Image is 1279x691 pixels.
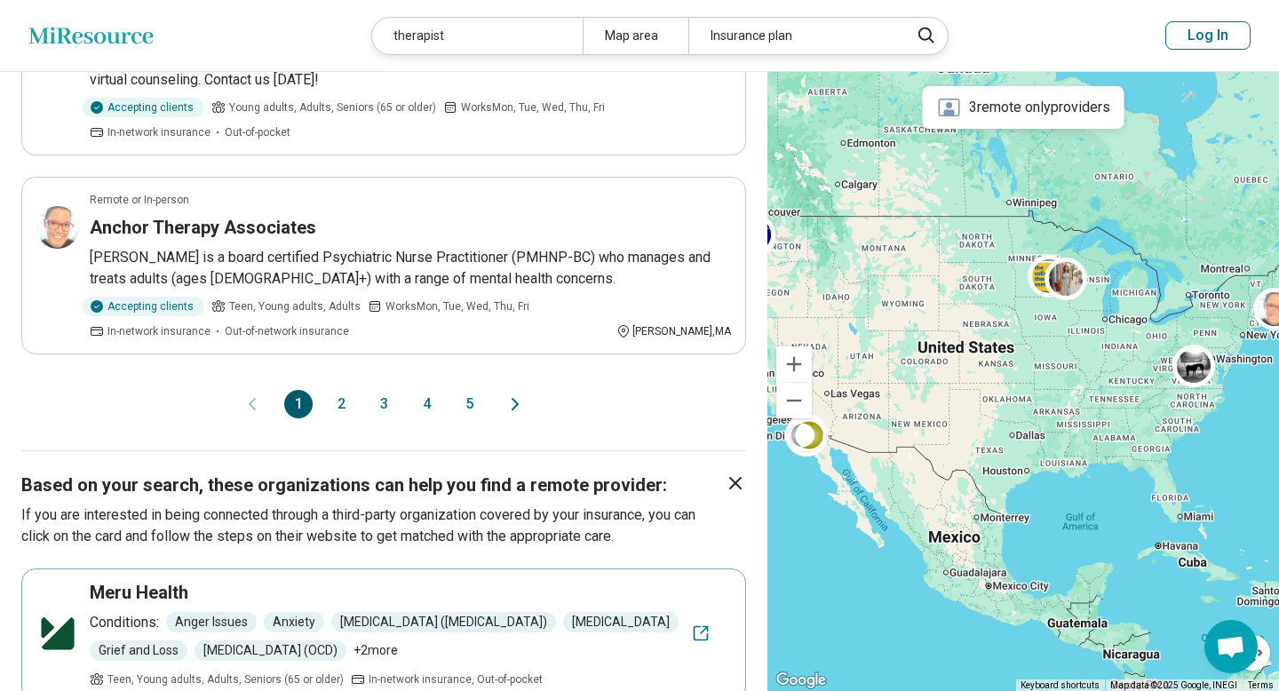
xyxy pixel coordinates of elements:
[504,390,526,418] button: Next page
[776,383,812,418] button: Zoom out
[90,580,188,605] h3: Meru Health
[369,390,398,418] button: 3
[331,612,556,632] span: [MEDICAL_DATA] ([MEDICAL_DATA])
[616,323,731,339] div: [PERSON_NAME] , MA
[583,18,688,54] div: Map area
[1165,21,1251,50] button: Log In
[225,323,349,339] span: Out-of-network insurance
[90,215,316,240] h3: Anchor Therapy Associates
[264,612,324,632] span: Anxiety
[284,390,313,418] button: 1
[1248,680,1274,690] a: Terms (opens in new tab)
[1204,620,1258,673] div: Open chat
[90,247,731,290] p: [PERSON_NAME] is a board certified Psychiatric Nurse Practitioner (PMHNP-BC) who manages and trea...
[90,192,189,208] p: Remote or In-person
[90,612,159,633] p: Conditions:
[563,612,679,632] span: [MEDICAL_DATA]
[107,671,344,687] span: Teen, Young adults, Adults, Seniors (65 or older)
[688,18,899,54] div: Insurance plan
[923,86,1124,129] div: 3 remote only providers
[461,99,605,115] span: Works Mon, Tue, Wed, Thu, Fri
[1110,680,1237,690] span: Map data ©2025 Google, INEGI
[372,18,583,54] div: therapist
[166,612,257,632] span: Anger Issues
[369,671,543,687] span: In-network insurance, Out-of-pocket
[83,98,204,117] div: Accepting clients
[385,298,529,314] span: Works Mon, Tue, Wed, Thu, Fri
[229,298,361,314] span: Teen, Young adults, Adults
[107,124,211,140] span: In-network insurance
[195,640,346,661] span: [MEDICAL_DATA] (OCD)
[90,640,187,661] span: Grief and Loss
[776,346,812,382] button: Zoom in
[455,390,483,418] button: 5
[225,124,290,140] span: Out-of-pocket
[107,323,211,339] span: In-network insurance
[327,390,355,418] button: 2
[412,390,441,418] button: 4
[83,297,204,316] div: Accepting clients
[229,99,436,115] span: Young adults, Adults, Seniors (65 or older)
[242,390,263,418] button: Previous page
[354,641,398,660] span: + 2 more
